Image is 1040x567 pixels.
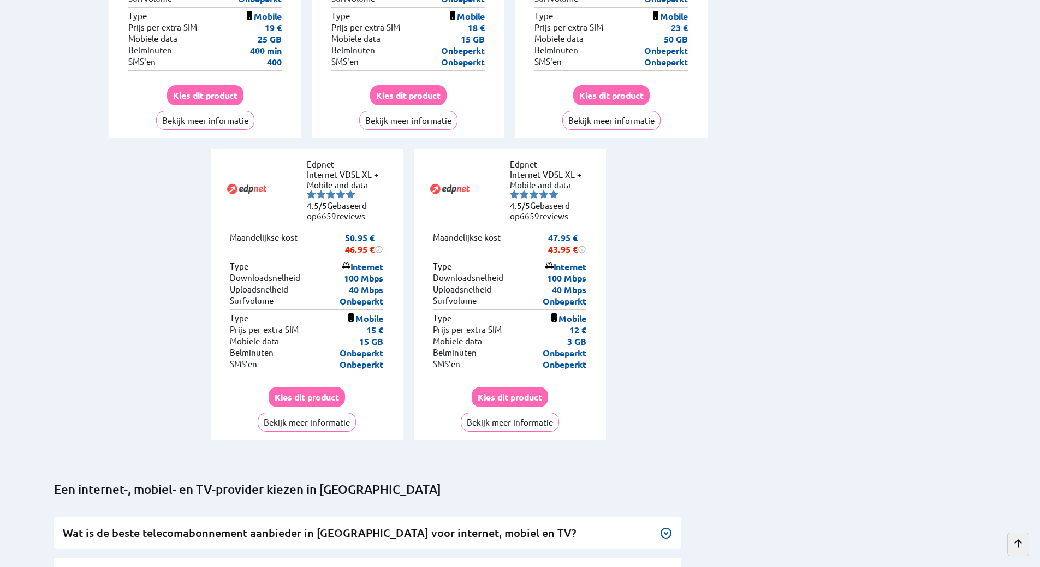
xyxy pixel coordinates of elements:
[245,11,254,20] img: icon of mobile
[543,347,586,359] p: Onbeperkt
[510,159,592,169] li: Edpnet
[510,190,519,199] img: starnr1
[534,45,578,56] p: Belminuten
[550,313,558,322] img: icon of mobile
[230,359,257,370] p: SMS'en
[644,45,688,56] p: Onbeperkt
[156,111,254,130] button: Bekijk meer informatie
[307,190,316,199] img: starnr1
[230,295,274,307] p: Surfvolume
[128,45,172,56] p: Belminuten
[545,261,554,270] img: icon of internet
[156,115,254,126] a: Bekijk meer informatie
[342,261,383,272] p: Internet
[548,243,586,255] div: 43.95 €
[441,45,485,56] p: Onbeperkt
[225,167,269,211] img: Logo of Edpnet
[331,22,400,33] p: Prijs per extra SIM
[539,190,548,199] img: starnr4
[370,85,447,105] button: Kies dit product
[534,10,553,22] p: Type
[433,359,460,370] p: SMS'en
[545,261,586,272] p: Internet
[659,527,673,540] img: Knop om de tekst uit te klappen
[345,243,383,255] div: 46.95 €
[269,392,345,402] a: Kies dit product
[331,33,381,45] p: Mobiele data
[550,313,586,324] p: Mobile
[433,272,503,284] p: Downloadsnelheid
[230,347,274,359] p: Belminuten
[510,169,592,190] li: Internet VDSL XL + Mobile and data
[347,313,355,322] img: icon of mobile
[230,313,248,324] p: Type
[230,284,288,295] p: Uploadsnelheid
[349,284,383,295] p: 40 Mbps
[543,359,586,370] p: Onbeperkt
[307,200,389,221] li: Gebaseerd op reviews
[336,190,345,199] img: starnr4
[573,85,650,105] button: Kies dit product
[307,169,389,190] li: Internet VDSL XL + Mobile and data
[128,10,147,22] p: Type
[331,56,359,68] p: SMS'en
[433,232,501,255] p: Maandelijkse kost
[230,272,300,284] p: Downloadsnelheid
[326,190,335,199] img: starnr3
[128,22,197,33] p: Prijs per extra SIM
[472,387,548,407] button: Kies dit product
[245,10,282,22] p: Mobile
[230,336,279,347] p: Mobiele data
[549,190,558,199] img: starnr5
[370,90,447,100] a: Kies dit product
[433,284,491,295] p: Uploadsnelheid
[359,111,457,130] button: Bekijk meer informatie
[317,211,336,221] span: 6659
[433,295,477,307] p: Surfvolume
[534,33,584,45] p: Mobiele data
[548,232,578,243] s: 47.95 €
[342,261,350,270] img: icon of internet
[651,10,688,22] p: Mobile
[54,482,771,497] h2: Een internet-, mobiel- en TV-provider kiezen in [GEOGRAPHIC_DATA]
[230,232,298,255] p: Maandelijkse kost
[258,33,282,45] p: 25 GB
[543,295,586,307] p: Onbeperkt
[573,90,650,100] a: Kies dit product
[552,284,586,295] p: 40 Mbps
[468,22,485,33] p: 18 €
[375,245,383,254] img: information
[441,56,485,68] p: Onbeperkt
[433,324,502,336] p: Prijs per extra SIM
[307,159,389,169] li: Edpnet
[366,324,383,336] p: 15 €
[340,347,383,359] p: Onbeperkt
[448,11,457,20] img: icon of mobile
[671,22,688,33] p: 23 €
[569,324,586,336] p: 12 €
[359,336,383,347] p: 15 GB
[340,295,383,307] p: Onbeperkt
[344,272,383,284] p: 100 Mbps
[534,56,562,68] p: SMS'en
[534,22,603,33] p: Prijs per extra SIM
[267,56,282,68] p: 400
[520,211,539,221] span: 6659
[547,272,586,284] p: 100 Mbps
[269,387,345,407] button: Kies dit product
[461,413,559,432] button: Bekijk meer informatie
[472,392,548,402] a: Kies dit product
[317,190,325,199] img: starnr2
[567,336,586,347] p: 3 GB
[651,11,660,20] img: icon of mobile
[433,347,477,359] p: Belminuten
[461,33,485,45] p: 15 GB
[433,336,482,347] p: Mobiele data
[63,526,673,540] h3: Wat is de beste telecomabonnement aanbieder in [GEOGRAPHIC_DATA] voor internet, mobiel en TV?
[128,33,177,45] p: Mobiele data
[230,324,299,336] p: Prijs per extra SIM
[258,413,356,432] button: Bekijk meer informatie
[167,90,243,100] a: Kies dit product
[461,417,559,427] a: Bekijk meer informatie
[128,56,156,68] p: SMS'en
